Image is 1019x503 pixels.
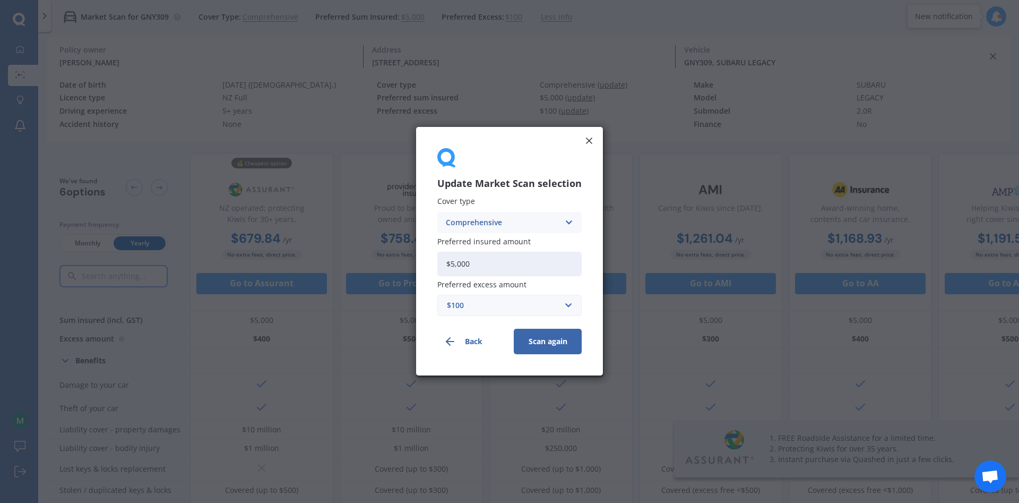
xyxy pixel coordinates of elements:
[514,329,582,355] button: Scan again
[437,236,531,246] span: Preferred insured amount
[437,329,505,355] button: Back
[974,461,1006,492] div: Open chat
[437,197,475,207] span: Cover type
[446,217,559,228] div: Comprehensive
[437,252,582,276] input: Enter amount
[437,178,582,190] h3: Update Market Scan selection
[447,300,559,312] div: $100
[437,280,526,290] span: Preferred excess amount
